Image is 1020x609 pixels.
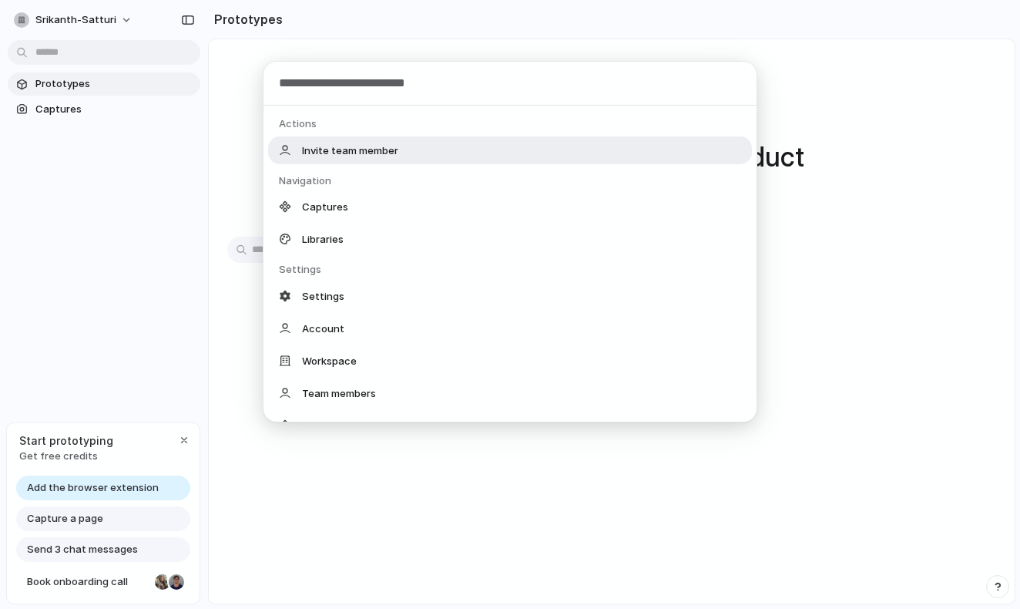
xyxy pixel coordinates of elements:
[279,173,757,189] div: Navigation
[279,116,757,132] div: Actions
[302,353,357,368] span: Workspace
[302,288,344,304] span: Settings
[302,418,362,433] span: Integrations
[279,262,757,278] div: Settings
[302,231,344,247] span: Libraries
[302,199,348,214] span: Captures
[302,321,344,336] span: Account
[302,385,376,401] span: Team members
[263,106,757,422] div: Suggestions
[302,143,398,158] span: Invite team member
